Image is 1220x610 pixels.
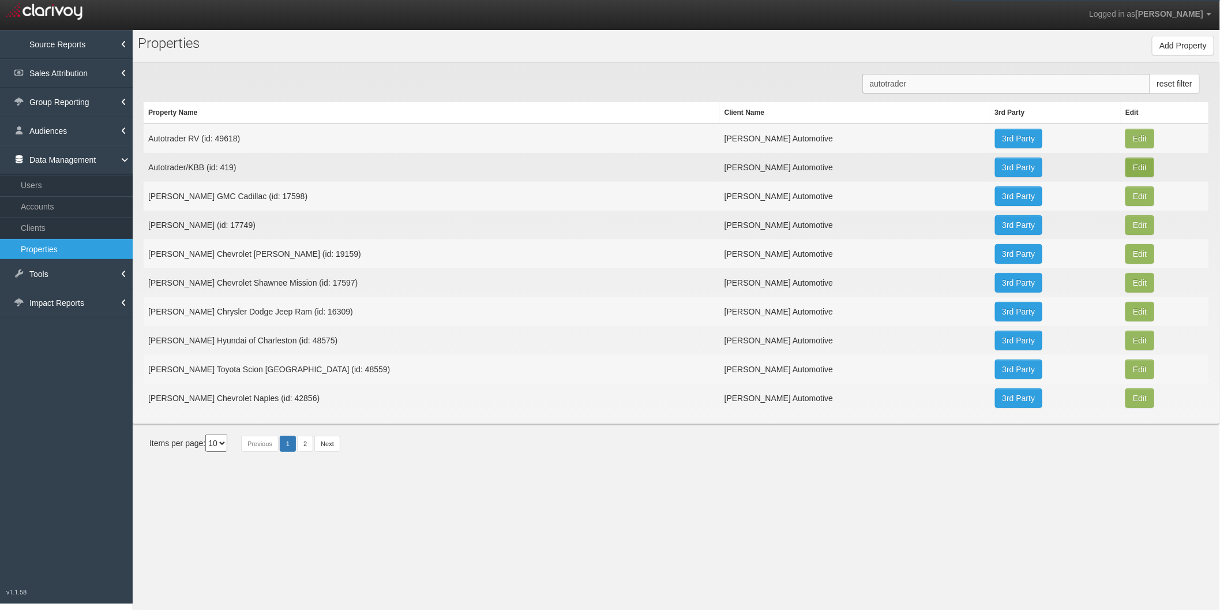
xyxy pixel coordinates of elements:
a: 3rd Party [995,273,1043,293]
button: Edit [1125,244,1154,264]
td: [PERSON_NAME] Automotive [720,153,990,182]
button: reset filter [1150,74,1200,93]
button: Edit [1125,129,1154,148]
span: [PERSON_NAME] [1136,9,1203,18]
td: [PERSON_NAME] Automotive [720,268,990,297]
button: Edit [1125,273,1154,293]
td: [PERSON_NAME] Toyota Scion [GEOGRAPHIC_DATA] (id: 48559) [144,355,720,384]
a: Logged in as[PERSON_NAME] [1080,1,1220,28]
td: [PERSON_NAME] GMC Cadillac (id: 17598) [144,182,720,211]
td: [PERSON_NAME] Chrysler Dodge Jeep Ram (id: 16309) [144,297,720,326]
button: Edit [1125,331,1154,350]
td: Autotrader/KBB (id: 419) [144,153,720,182]
button: Edit [1125,360,1154,379]
button: Edit [1125,388,1154,408]
input: Search Properties [862,74,1150,93]
h1: Pr perties [138,36,461,51]
a: 3rd Party [995,331,1043,350]
a: 3rd Party [995,129,1043,148]
td: [PERSON_NAME] Hyundai of Charleston (id: 48575) [144,326,720,355]
th: Property Name [144,102,720,124]
a: 3rd Party [995,158,1043,177]
td: [PERSON_NAME] Chevrolet Shawnee Mission (id: 17597) [144,268,720,297]
td: [PERSON_NAME] Automotive [720,211,990,239]
a: 3rd Party [995,302,1043,321]
th: 3rd Party [990,102,1121,124]
td: [PERSON_NAME] Chevrolet [PERSON_NAME] (id: 19159) [144,239,720,268]
td: Autotrader RV (id: 49618) [144,124,720,153]
span: o [151,35,159,51]
td: [PERSON_NAME] Automotive [720,384,990,413]
th: Edit [1121,102,1208,124]
a: 3rd Party [995,388,1043,408]
a: 3rd Party [995,244,1043,264]
a: Previous [241,436,279,452]
th: Client Name [720,102,990,124]
button: Edit [1125,302,1154,321]
div: Items per page: [149,435,227,452]
a: 3rd Party [995,360,1043,379]
span: Logged in as [1089,9,1135,18]
td: [PERSON_NAME] Automotive [720,182,990,211]
td: [PERSON_NAME] (id: 17749) [144,211,720,239]
button: Edit [1125,158,1154,177]
button: Edit [1125,215,1154,235]
td: [PERSON_NAME] Automotive [720,326,990,355]
button: Edit [1125,186,1154,206]
a: Next [314,436,340,452]
a: 3rd Party [995,215,1043,235]
td: [PERSON_NAME] Chevrolet Naples (id: 42856) [144,384,720,413]
td: [PERSON_NAME] Automotive [720,124,990,153]
button: Add Property [1152,36,1214,55]
td: [PERSON_NAME] Automotive [720,355,990,384]
a: 3rd Party [995,186,1043,206]
a: 1 [280,436,296,452]
td: [PERSON_NAME] Automotive [720,239,990,268]
td: [PERSON_NAME] Automotive [720,297,990,326]
a: 2 [297,436,313,452]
